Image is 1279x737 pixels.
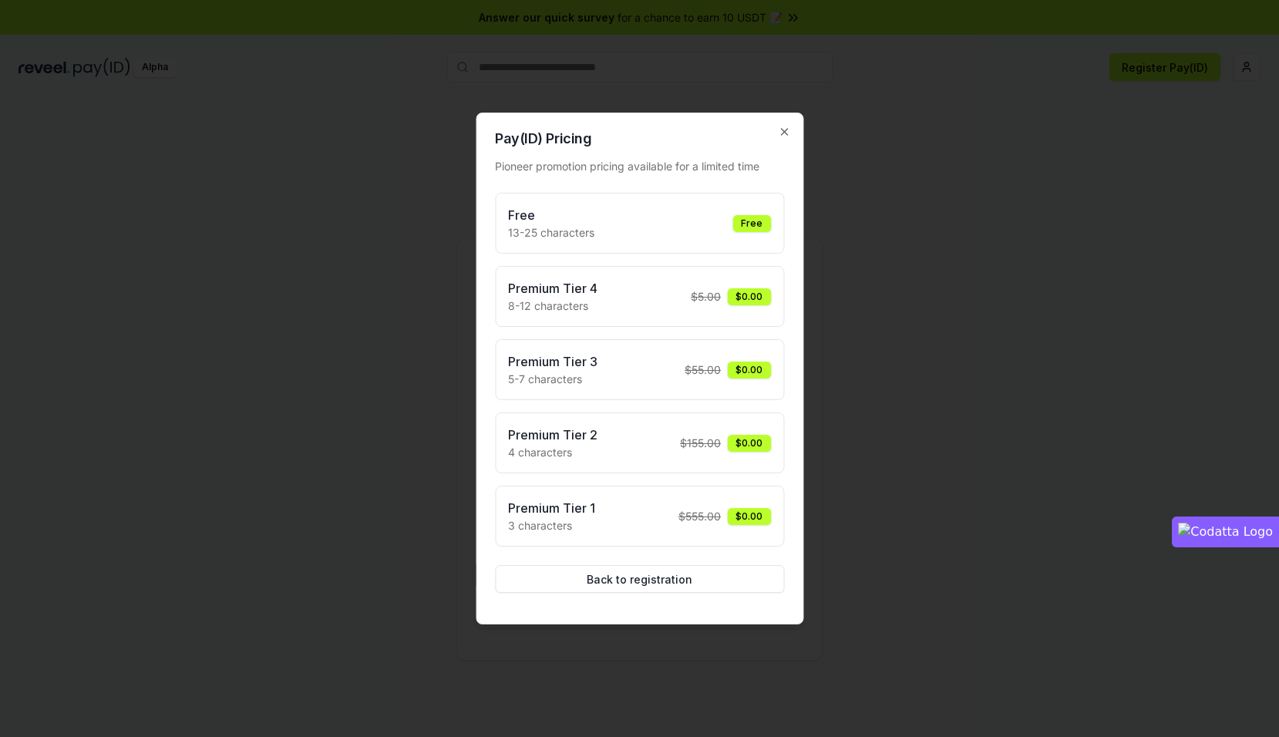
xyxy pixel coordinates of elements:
[727,508,771,525] div: $0.00
[508,279,597,298] h3: Premium Tier 4
[495,132,784,146] h2: Pay(ID) Pricing
[508,371,597,387] p: 5-7 characters
[508,517,595,533] p: 3 characters
[508,298,597,314] p: 8-12 characters
[680,435,721,451] span: $ 155.00
[508,224,594,241] p: 13-25 characters
[508,352,597,371] h3: Premium Tier 3
[691,288,721,305] span: $ 5.00
[508,426,597,444] h3: Premium Tier 2
[508,444,597,460] p: 4 characters
[495,565,784,593] button: Back to registration
[727,435,771,452] div: $0.00
[508,499,595,517] h3: Premium Tier 1
[727,362,771,379] div: $0.00
[508,206,594,224] h3: Free
[685,362,721,378] span: $ 55.00
[678,508,721,524] span: $ 555.00
[732,215,771,232] div: Free
[495,158,784,174] div: Pioneer promotion pricing available for a limited time
[727,288,771,305] div: $0.00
